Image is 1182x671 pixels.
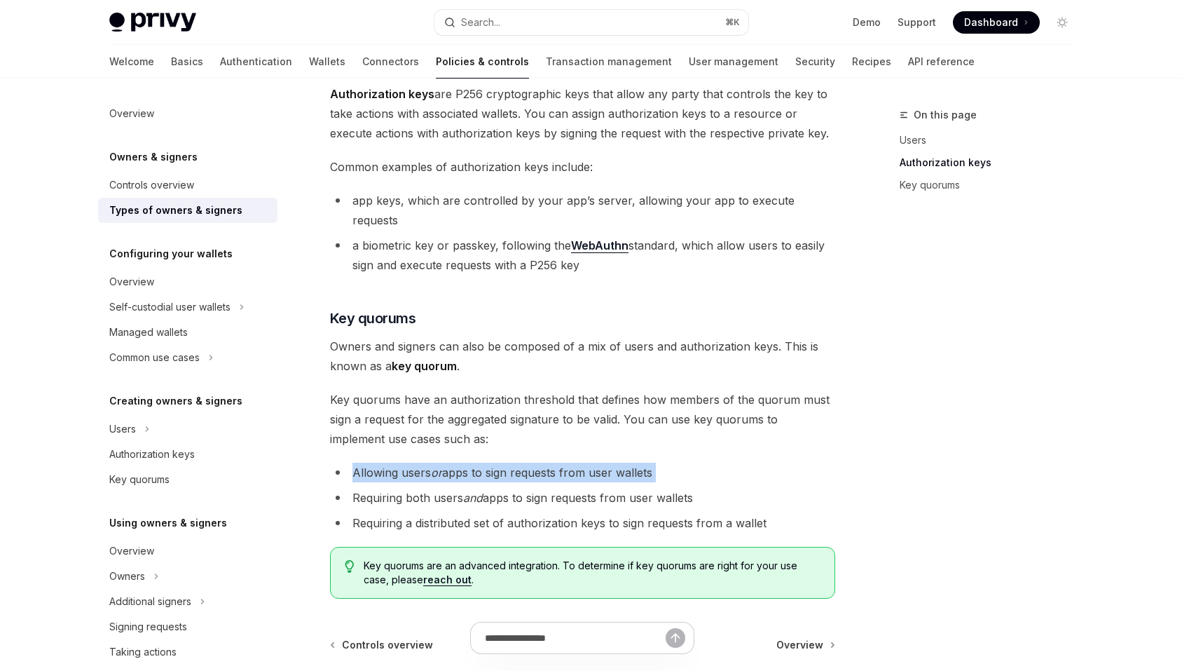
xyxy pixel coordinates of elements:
a: Connectors [362,45,419,79]
a: Key quorums [900,174,1085,196]
div: Signing requests [109,618,187,635]
em: and [463,491,483,505]
em: or [431,466,442,480]
div: Common use cases [109,349,200,366]
a: Policies & controls [436,45,529,79]
button: Toggle dark mode [1051,11,1073,34]
a: Welcome [109,45,154,79]
a: User management [689,45,778,79]
span: On this page [914,107,977,123]
h5: Using owners & signers [109,515,227,531]
a: Controls overview [98,172,277,198]
div: Controls overview [109,177,194,194]
a: Authorization keys [98,442,277,467]
a: Overview [98,269,277,294]
a: Authentication [220,45,292,79]
div: Managed wallets [109,324,188,341]
a: Support [898,15,936,29]
div: Owners [109,568,145,585]
div: Users [109,421,136,438]
a: Types of owners & signers [98,198,277,223]
div: Taking actions [109,644,177,660]
li: app keys, which are controlled by your app’s server, allowing your app to execute requests [330,191,835,230]
a: Transaction management [546,45,672,79]
h5: Configuring your wallets [109,245,233,262]
span: Key quorums are an advanced integration. To determine if key quorums are right for your use case,... [364,559,820,587]
a: Recipes [852,45,891,79]
li: Allowing users apps to sign requests from user wallets [330,463,835,482]
a: Key quorums [98,467,277,492]
h5: Owners & signers [109,149,198,165]
svg: Tip [345,560,355,573]
span: are P256 cryptographic keys that allow any party that controls the key to take actions with assoc... [330,84,835,143]
a: WebAuthn [571,238,628,253]
button: Search...⌘K [434,10,748,35]
a: Authorization keys [900,151,1085,174]
strong: Authorization keys [330,87,434,101]
span: ⌘ K [725,17,740,28]
span: Key quorums [330,309,416,328]
a: Overview [98,101,277,126]
a: Managed wallets [98,320,277,345]
img: light logo [109,13,196,32]
li: Requiring a distributed set of authorization keys to sign requests from a wallet [330,513,835,533]
a: API reference [908,45,975,79]
a: Signing requests [98,614,277,639]
a: Overview [98,538,277,564]
span: Key quorums have an authorization threshold that defines how members of the quorum must sign a re... [330,390,835,449]
div: Authorization keys [109,446,195,463]
div: Overview [109,105,154,122]
a: Security [795,45,835,79]
a: Wallets [309,45,345,79]
span: Owners and signers can also be composed of a mix of users and authorization keys. This is known a... [330,337,835,376]
h5: Creating owners & signers [109,393,242,409]
a: Users [900,129,1085,151]
span: Common examples of authorization keys include: [330,157,835,177]
button: Send message [666,628,685,648]
li: a biometric key or passkey, following the standard, which allow users to easily sign and execute ... [330,236,835,275]
div: Overview [109,543,154,560]
div: Key quorums [109,471,170,488]
span: Dashboard [964,15,1018,29]
div: Types of owners & signers [109,202,242,219]
li: Requiring both users apps to sign requests from user wallets [330,488,835,508]
strong: key quorum [392,359,457,373]
div: Overview [109,273,154,290]
a: Dashboard [953,11,1040,34]
div: Self-custodial user wallets [109,299,231,316]
a: Demo [853,15,881,29]
a: Taking actions [98,639,277,665]
a: Basics [171,45,203,79]
div: Additional signers [109,593,191,610]
div: Search... [461,14,500,31]
a: reach out [423,574,472,586]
